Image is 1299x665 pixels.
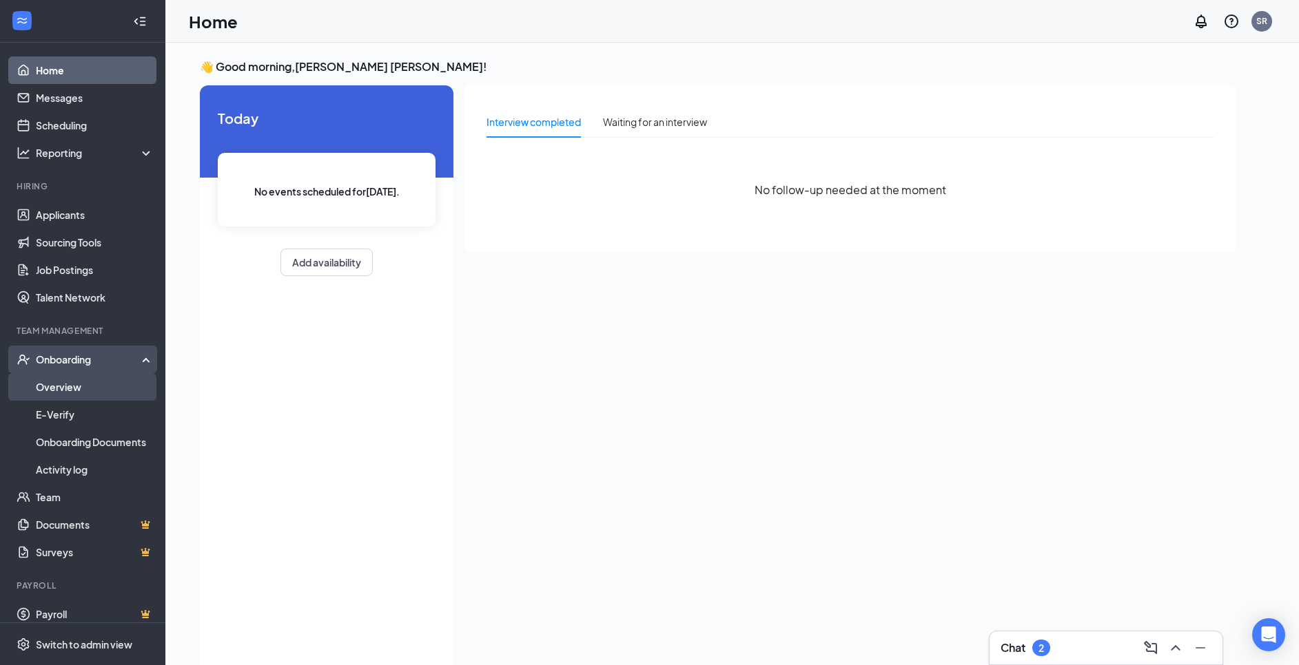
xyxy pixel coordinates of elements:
span: Today [218,107,436,129]
svg: Notifications [1193,13,1209,30]
a: Applicants [36,201,154,229]
a: Team [36,483,154,511]
button: Minimize [1189,637,1211,659]
svg: ChevronUp [1167,640,1184,656]
div: Reporting [36,146,154,160]
a: Home [36,56,154,84]
a: Onboarding Documents [36,428,154,456]
svg: Collapse [133,14,147,28]
a: Job Postings [36,256,154,284]
a: Messages [36,84,154,112]
div: Hiring [17,180,151,192]
a: DocumentsCrown [36,511,154,538]
a: Sourcing Tools [36,229,154,256]
span: No events scheduled for [DATE] . [254,184,400,199]
div: Interview completed [487,114,581,129]
svg: ComposeMessage [1143,640,1159,656]
div: Payroll [17,580,151,591]
div: Switch to admin view [36,637,132,651]
a: Overview [36,373,154,401]
svg: QuestionInfo [1223,13,1240,30]
button: Add availability [280,249,373,276]
a: Activity log [36,456,154,483]
div: Open Intercom Messenger [1252,618,1285,651]
svg: Settings [17,637,30,651]
div: SR [1256,15,1267,27]
div: 2 [1039,642,1044,654]
svg: WorkstreamLogo [15,14,29,28]
svg: Analysis [17,146,30,160]
div: Waiting for an interview [603,114,707,129]
h3: 👋 Good morning, [PERSON_NAME] [PERSON_NAME] ! [200,59,1236,74]
svg: Minimize [1192,640,1209,656]
a: Scheduling [36,112,154,139]
svg: UserCheck [17,352,30,366]
div: Team Management [17,325,151,337]
span: No follow-up needed at the moment [755,181,946,198]
a: E-Verify [36,401,154,428]
h3: Chat [1001,640,1025,655]
a: SurveysCrown [36,538,154,566]
button: ChevronUp [1165,637,1187,659]
h1: Home [189,10,238,33]
a: PayrollCrown [36,600,154,628]
button: ComposeMessage [1140,637,1162,659]
div: Onboarding [36,352,142,366]
a: Talent Network [36,284,154,311]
